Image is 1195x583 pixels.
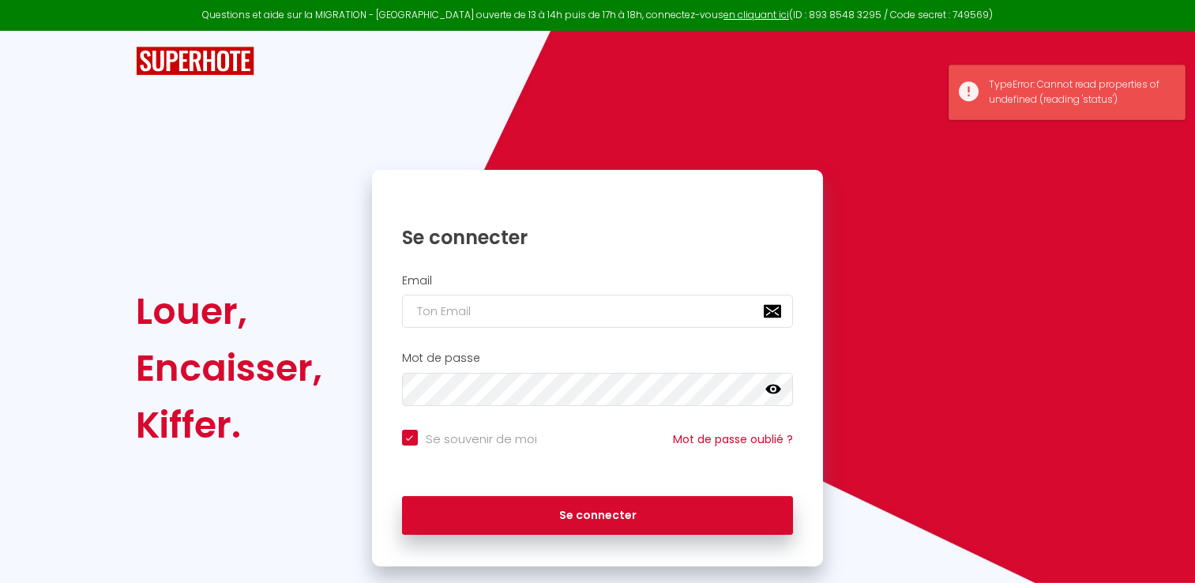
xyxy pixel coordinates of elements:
h1: Se connecter [402,225,794,250]
div: TypeError: Cannot read properties of undefined (reading 'status') [989,77,1169,107]
h2: Email [402,274,794,288]
div: Louer, [136,283,322,340]
img: SuperHote logo [136,47,254,76]
h2: Mot de passe [402,352,794,365]
button: Se connecter [402,496,794,536]
a: en cliquant ici [723,8,789,21]
div: Encaisser, [136,340,322,397]
input: Ton Email [402,295,794,328]
a: Mot de passe oublié ? [673,431,793,447]
div: Kiffer. [136,397,322,453]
